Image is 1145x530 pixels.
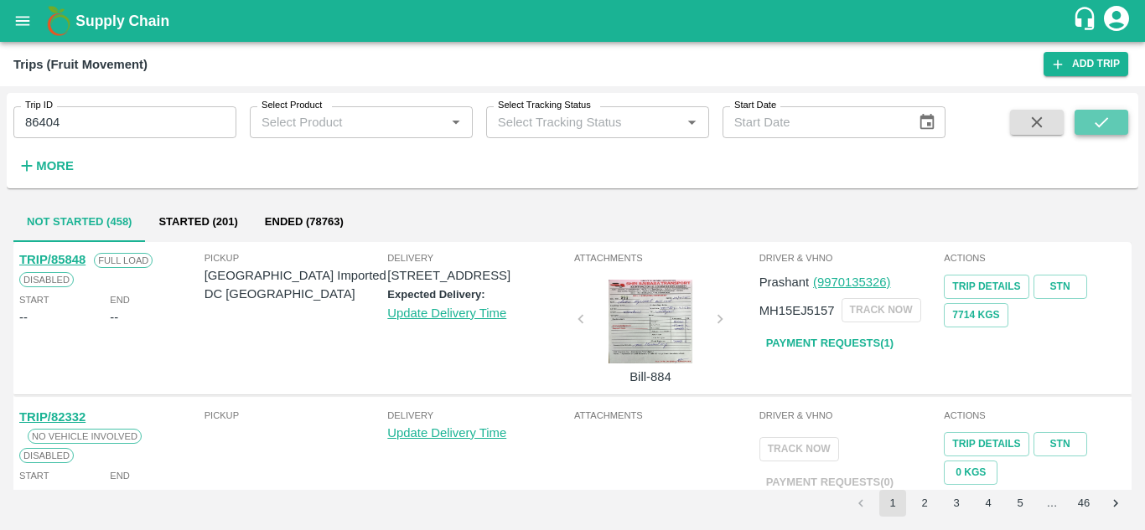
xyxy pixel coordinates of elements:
[110,483,118,502] div: --
[681,111,702,133] button: Open
[255,111,440,133] input: Select Product
[25,99,53,112] label: Trip ID
[19,483,28,502] div: --
[262,99,322,112] label: Select Product
[1072,6,1101,36] div: customer-support
[387,250,571,265] span: Delivery
[975,490,1002,517] button: Go to page 4
[759,275,809,289] span: Prashant
[944,408,1126,423] span: Actions
[759,250,941,265] span: Driver & VHNo
[387,306,506,320] a: Update Delivery Time
[19,253,85,266] a: TRIP/85848
[944,461,997,485] button: 0 Kgs
[1007,490,1034,517] button: Go to page 5
[251,202,357,242] button: Ended (78763)
[42,4,75,38] img: logo
[75,9,1072,33] a: Supply Chain
[145,202,251,242] button: Started (201)
[445,111,467,133] button: Open
[94,253,153,268] span: Full Load
[911,106,943,138] button: Choose date
[759,301,835,320] p: MH15EJ5157
[944,250,1126,265] span: Actions
[205,250,388,265] span: Pickup
[734,99,776,112] label: Start Date
[19,292,49,307] span: Start
[1034,432,1087,456] a: STN
[944,303,1008,327] button: 7714 Kgs
[13,202,145,242] button: Not Started (458)
[491,111,655,133] input: Select Tracking Status
[574,408,756,423] span: Attachments
[879,490,906,517] button: page 1
[813,275,890,289] a: (9970135326)
[845,490,1132,517] nav: pagination navigation
[911,490,938,517] button: Go to page 2
[387,288,484,301] label: Expected Delivery:
[498,99,591,112] label: Select Tracking Status
[13,106,236,138] input: Enter Trip ID
[28,429,142,444] span: No Vehicle Involved
[1102,490,1129,517] button: Go to next page
[759,329,900,358] a: Payment Requests(1)
[110,308,118,327] div: --
[3,2,42,40] button: open drawer
[110,292,130,307] span: End
[205,408,388,423] span: Pickup
[19,468,49,483] span: Start
[19,410,85,424] a: TRIP/82332
[387,426,506,440] a: Update Delivery Time
[75,13,169,29] b: Supply Chain
[1034,275,1087,299] a: STN
[36,159,74,172] strong: More
[943,490,970,517] button: Go to page 3
[110,468,130,483] span: End
[19,448,74,463] span: Disabled
[574,250,756,265] span: Attachments
[588,368,713,386] p: Bill-884
[19,272,74,287] span: Disabled
[944,432,1028,456] a: Trip Details
[387,266,571,285] p: [STREET_ADDRESS]
[19,308,28,327] div: --
[205,266,388,304] p: [GEOGRAPHIC_DATA] Imported DC [GEOGRAPHIC_DATA]
[759,408,941,423] span: Driver & VHNo
[1070,490,1097,517] button: Go to page 46
[13,54,148,75] div: Trips (Fruit Movement)
[1101,3,1132,39] div: account of current user
[723,106,905,138] input: Start Date
[13,152,78,180] button: More
[1044,52,1128,76] a: Add Trip
[1039,496,1065,512] div: …
[387,408,571,423] span: Delivery
[944,275,1028,299] a: Trip Details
